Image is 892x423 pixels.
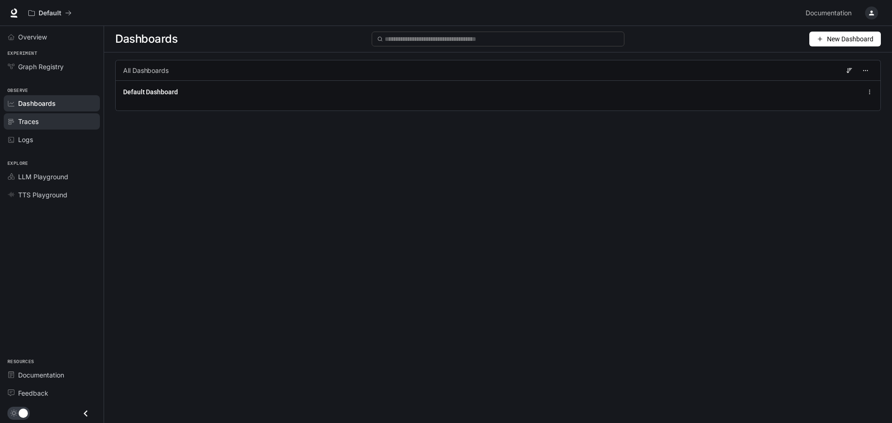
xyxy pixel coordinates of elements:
[802,4,859,22] a: Documentation
[4,367,100,383] a: Documentation
[18,190,67,200] span: TTS Playground
[18,370,64,380] span: Documentation
[4,113,100,130] a: Traces
[18,62,64,72] span: Graph Registry
[827,34,873,44] span: New Dashboard
[4,385,100,401] a: Feedback
[123,66,169,75] span: All Dashboards
[39,9,61,17] p: Default
[809,32,881,46] button: New Dashboard
[18,98,56,108] span: Dashboards
[24,4,76,22] button: All workspaces
[18,388,48,398] span: Feedback
[18,32,47,42] span: Overview
[4,169,100,185] a: LLM Playground
[4,131,100,148] a: Logs
[4,187,100,203] a: TTS Playground
[18,117,39,126] span: Traces
[4,59,100,75] a: Graph Registry
[4,29,100,45] a: Overview
[4,95,100,111] a: Dashboards
[806,7,852,19] span: Documentation
[18,135,33,144] span: Logs
[115,30,177,48] span: Dashboards
[18,172,68,182] span: LLM Playground
[19,408,28,418] span: Dark mode toggle
[123,87,178,97] a: Default Dashboard
[75,404,96,423] button: Close drawer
